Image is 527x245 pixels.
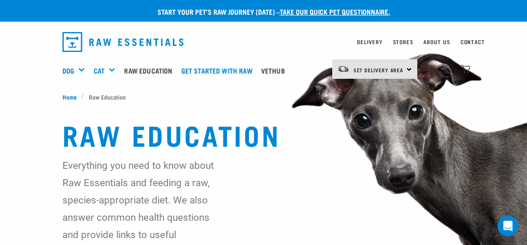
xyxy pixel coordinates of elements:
[94,65,105,76] a: Cat
[62,92,82,101] a: Home
[393,40,413,43] a: Stores
[357,40,382,43] a: Delivery
[337,65,349,73] img: van-moving.png
[62,65,74,76] a: Dog
[280,10,390,13] a: take our quick pet questionnaire.
[56,29,472,55] nav: dropdown navigation
[62,92,77,101] span: Home
[426,64,434,73] img: home-icon-1@2x.png
[498,216,518,236] div: Open Intercom Messenger
[461,64,470,74] img: home-icon@2x.png
[259,53,291,88] a: Vethub
[62,92,465,101] nav: breadcrumbs
[354,68,404,71] span: Set Delivery Area
[179,53,259,88] a: Get started with Raw
[122,53,179,88] a: Raw Education
[62,32,184,52] img: Raw Essentials Logo
[461,40,485,43] a: Contact
[443,64,452,74] img: user.png
[62,119,465,150] h1: Raw Education
[423,40,450,43] a: About Us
